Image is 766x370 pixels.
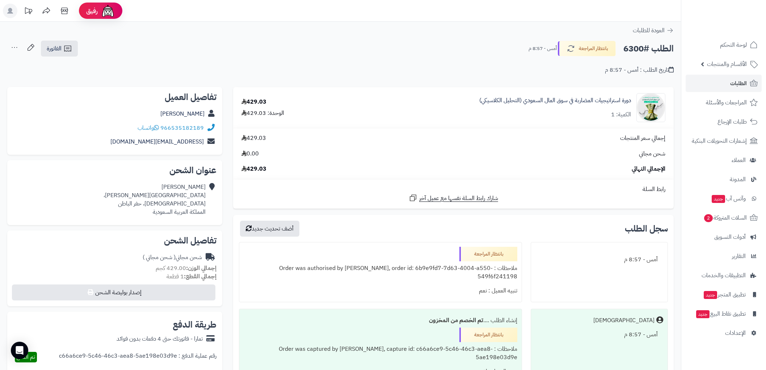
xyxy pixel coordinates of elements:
div: 429.03 [241,98,266,106]
div: شحن مجاني [143,253,202,262]
h2: تفاصيل العميل [13,93,216,101]
a: تطبيق نقاط البيعجديد [686,305,762,323]
a: واتساب [138,124,159,132]
a: دورة استراتيجيات المضاربة في سوق المال السعودي (التحليل الكلاسيكي) [479,96,631,105]
button: إصدار بوليصة الشحن [12,284,215,300]
span: الأقسام والمنتجات [707,59,747,69]
button: أضف تحديث جديد [240,221,299,237]
a: الإعدادات [686,324,762,342]
span: التقارير [732,251,746,261]
span: شارك رابط السلة نفسها مع عميل آخر [419,194,498,203]
span: الفاتورة [47,44,62,53]
h2: تفاصيل الشحن [13,236,216,245]
span: المراجعات والأسئلة [706,97,747,108]
h2: طريقة الدفع [173,320,216,329]
div: تنبيه العميل : نعم [244,284,517,298]
a: التقارير [686,248,762,265]
span: التطبيقات والخدمات [702,270,746,280]
span: تطبيق المتجر [703,290,746,300]
div: بانتظار المراجعة [459,328,517,342]
div: الكمية: 1 [611,111,631,119]
span: شحن مجاني [639,150,665,158]
div: تمارا - فاتورتك حتى 4 دفعات بدون فوائد [117,335,203,343]
a: [EMAIL_ADDRESS][DOMAIN_NAME] [110,137,204,146]
small: 429.00 كجم [156,264,216,273]
h2: الطلب #6300 [623,41,674,56]
img: logo-2.png [717,18,759,33]
a: طلبات الإرجاع [686,113,762,130]
a: التطبيقات والخدمات [686,267,762,284]
strong: إجمالي الوزن: [186,264,216,273]
a: 966535182189 [160,124,204,132]
strong: إجمالي القطع: [184,272,216,281]
a: [PERSON_NAME] [160,109,205,118]
h2: عنوان الشحن [13,166,216,175]
small: 1 قطعة [167,272,216,281]
a: الفاتورة [41,41,78,57]
a: العودة للطلبات [633,26,674,35]
div: [PERSON_NAME] [GEOGRAPHIC_DATA][PERSON_NAME]، [DEMOGRAPHIC_DATA]، حفر الباطن المملكة العربية السع... [104,183,206,216]
a: تحديثات المنصة [19,4,37,20]
span: الإعدادات [725,328,746,338]
div: بانتظار المراجعة [459,247,517,261]
span: رفيق [86,7,98,15]
a: إشعارات التحويلات البنكية [686,132,762,150]
a: وآتس آبجديد [686,190,762,207]
a: السلات المتروكة2 [686,209,762,226]
div: أمس - 8:57 م [535,253,663,267]
div: الوحدة: 429.03 [241,109,284,117]
div: إنشاء الطلب .... [244,313,517,328]
span: العودة للطلبات [633,26,665,35]
div: تاريخ الطلب : أمس - 8:57 م [605,66,674,74]
h3: سجل الطلب [625,224,668,233]
a: أدوات التسويق [686,228,762,246]
a: لوحة التحكم [686,36,762,54]
span: جديد [704,291,717,299]
span: 429.03 [241,165,266,173]
small: أمس - 8:57 م [529,45,557,52]
div: Open Intercom Messenger [11,342,28,359]
span: الإجمالي النهائي [632,165,665,173]
span: لوحة التحكم [720,40,747,50]
a: شارك رابط السلة نفسها مع عميل آخر [409,194,498,203]
span: إجمالي سعر المنتجات [620,134,665,142]
span: طلبات الإرجاع [717,117,747,127]
div: ملاحظات : Order was captured by [PERSON_NAME], capture id: c66a6ce9-5c46-46c3-aea8-5ae198e03d9e [244,342,517,365]
span: العملاء [732,155,746,165]
div: ملاحظات : Order was authorised by [PERSON_NAME], order id: 6b9e9fd7-7d63-4004-a550-549f6f241198 [244,261,517,284]
span: وآتس آب [711,194,746,204]
img: 1752417238-%D8%A7%D8%B3%D8%AA%D8%B1%D8%A7%D8%AA%D9%8A%D8%AC%D9%8A%D8%A9%20%D8%A7%D9%84%D9%85%D8%B... [637,93,665,122]
img: ai-face.png [101,4,115,18]
span: ( شحن مجاني ) [143,253,176,262]
span: أدوات التسويق [714,232,746,242]
div: [DEMOGRAPHIC_DATA] [593,316,655,325]
span: تطبيق نقاط البيع [695,309,746,319]
span: جديد [696,310,710,318]
a: العملاء [686,151,762,169]
span: 429.03 [241,134,266,142]
span: جديد [712,195,725,203]
span: الطلبات [730,78,747,88]
a: الطلبات [686,75,762,92]
div: رقم عملية الدفع : c66a6ce9-5c46-46c3-aea8-5ae198e03d9e [59,352,216,362]
a: تطبيق المتجرجديد [686,286,762,303]
a: المدونة [686,171,762,188]
button: بانتظار المراجعة [558,41,616,56]
span: السلات المتروكة [703,213,747,223]
div: أمس - 8:57 م [535,328,663,342]
a: المراجعات والأسئلة [686,94,762,111]
b: تم الخصم من المخزون [429,316,483,325]
span: إشعارات التحويلات البنكية [692,136,747,146]
div: رابط السلة [236,185,671,194]
span: المدونة [730,174,746,184]
span: 2 [704,214,713,222]
span: 0.00 [241,150,259,158]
